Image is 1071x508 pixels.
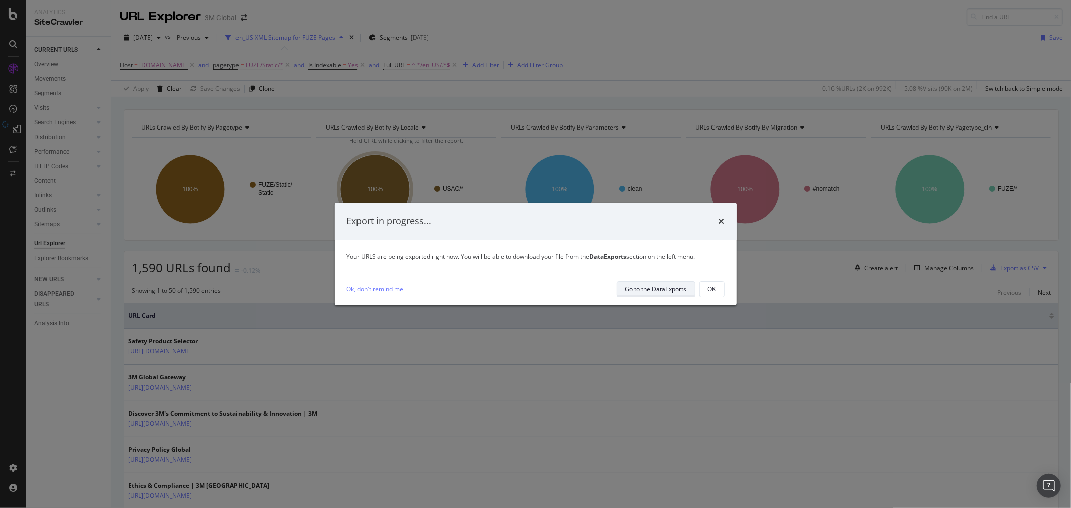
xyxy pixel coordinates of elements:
[335,203,737,305] div: modal
[1037,474,1061,498] div: Open Intercom Messenger
[347,215,432,228] div: Export in progress...
[347,252,725,261] div: Your URLS are being exported right now. You will be able to download your file from the
[625,285,687,293] div: Go to the DataExports
[719,215,725,228] div: times
[590,252,627,261] strong: DataExports
[617,281,695,297] button: Go to the DataExports
[708,285,716,293] div: OK
[590,252,695,261] span: section on the left menu.
[699,281,725,297] button: OK
[347,284,404,294] a: Ok, don't remind me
